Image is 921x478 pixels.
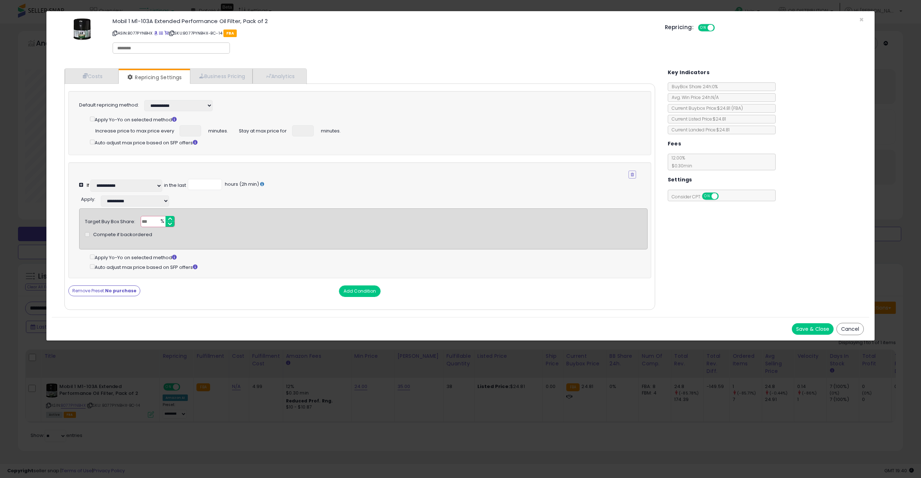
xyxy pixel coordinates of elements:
[668,84,718,90] span: BuyBox Share 24h: 0%
[85,216,135,225] div: Target Buy Box Share:
[73,18,91,40] img: 51RsYYXwcsL._SL60_.jpg
[253,69,306,84] a: Analytics
[665,24,694,30] h5: Repricing:
[95,125,174,135] span: Increase price to max price every
[93,231,152,238] span: Compete if backordered
[90,253,648,261] div: Apply Yo-Yo on selected method
[717,193,729,199] span: OFF
[164,30,168,36] a: Your listing only
[113,18,654,24] h3: Mobil 1 M1-103A Extended Performance Oil Filter, Pack of 2
[668,105,743,111] span: Current Buybox Price:
[81,196,94,203] span: Apply
[731,105,743,111] span: ( FBA )
[190,69,253,84] a: Business Pricing
[224,181,259,188] span: hours (2h min)
[699,25,708,31] span: ON
[159,30,163,36] a: All offer listings
[119,70,189,85] a: Repricing Settings
[717,105,743,111] span: $24.81
[792,323,834,335] button: Save & Close
[836,323,864,335] button: Cancel
[714,25,725,31] span: OFF
[859,14,864,25] span: ×
[668,127,730,133] span: Current Landed Price: $24.81
[164,182,186,189] div: in the last
[79,102,139,109] label: Default repricing method:
[90,138,636,146] div: Auto adjust max price based on SFP offers
[68,285,140,296] button: Remove Preset:
[105,288,136,294] strong: No purchase
[703,193,712,199] span: ON
[631,172,634,177] i: Remove Condition
[90,115,636,123] div: Apply Yo-Yo on selected method
[321,125,341,135] span: minutes.
[668,94,719,100] span: Avg. Win Price 24h: N/A
[156,216,168,227] span: %
[668,116,726,122] span: Current Listed Price: $24.81
[223,30,237,37] span: FBA
[208,125,228,135] span: minutes.
[668,68,710,77] h5: Key Indicators
[154,30,158,36] a: BuyBox page
[239,125,287,135] span: Stay at max price for
[668,175,692,184] h5: Settings
[81,194,95,203] div: :
[668,155,692,169] span: 12.00 %
[65,69,119,84] a: Costs
[113,27,654,39] p: ASIN: B077PYNBHX | SKU: B077PYNBHX-BC-14
[668,163,692,169] span: $0.30 min
[90,263,648,271] div: Auto adjust max price based on SFP offers
[668,194,728,200] span: Consider CPT:
[339,285,381,297] button: Add Condition
[668,139,681,148] h5: Fees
